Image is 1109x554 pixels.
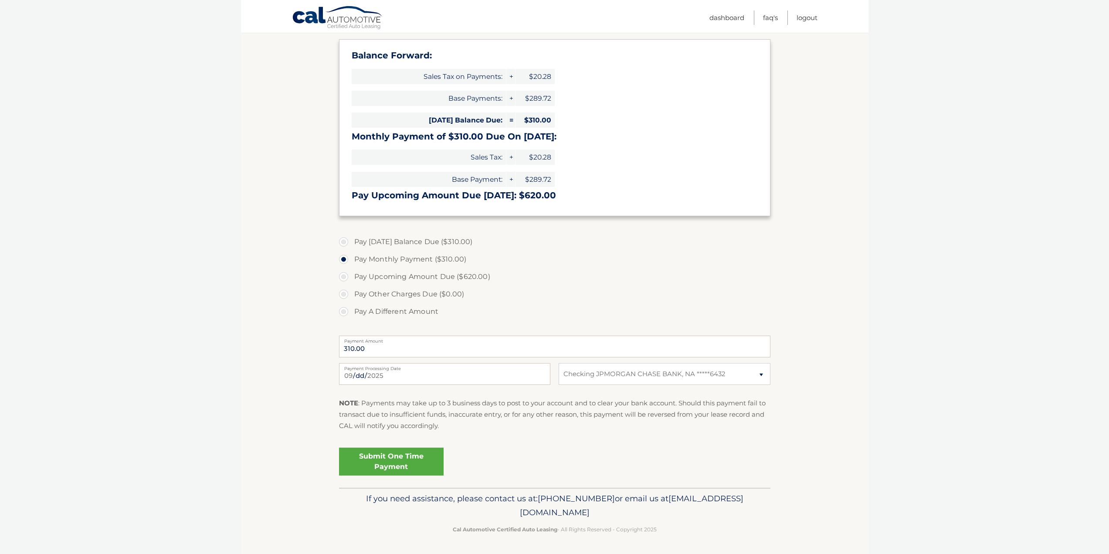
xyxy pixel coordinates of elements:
a: Logout [797,10,817,25]
span: $310.00 [515,112,555,128]
strong: NOTE [339,399,358,407]
span: + [506,69,515,84]
span: Sales Tax on Payments: [352,69,506,84]
a: Dashboard [709,10,744,25]
span: [DATE] Balance Due: [352,112,506,128]
a: FAQ's [763,10,778,25]
span: + [506,150,515,165]
h3: Monthly Payment of $310.00 Due On [DATE]: [352,131,758,142]
span: = [506,112,515,128]
p: - All Rights Reserved - Copyright 2025 [345,525,765,534]
strong: Cal Automotive Certified Auto Leasing [453,526,557,533]
input: Payment Date [339,363,550,385]
span: Base Payments: [352,91,506,106]
label: Pay A Different Amount [339,303,770,320]
span: $20.28 [515,150,555,165]
p: : Payments may take up to 3 business days to post to your account and to clear your bank account.... [339,398,770,432]
label: Pay Other Charges Due ($0.00) [339,285,770,303]
span: [EMAIL_ADDRESS][DOMAIN_NAME] [520,493,743,517]
a: Cal Automotive [292,6,383,31]
p: If you need assistance, please contact us at: or email us at [345,492,765,520]
span: Base Payment: [352,172,506,187]
label: Pay Upcoming Amount Due ($620.00) [339,268,770,285]
label: Payment Amount [339,336,770,343]
h3: Pay Upcoming Amount Due [DATE]: $620.00 [352,190,758,201]
h3: Balance Forward: [352,50,758,61]
span: $289.72 [515,91,555,106]
span: Sales Tax: [352,150,506,165]
input: Payment Amount [339,336,770,357]
span: $20.28 [515,69,555,84]
label: Payment Processing Date [339,363,550,370]
span: [PHONE_NUMBER] [538,493,615,503]
span: + [506,172,515,187]
span: $289.72 [515,172,555,187]
label: Pay Monthly Payment ($310.00) [339,251,770,268]
span: + [506,91,515,106]
label: Pay [DATE] Balance Due ($310.00) [339,233,770,251]
a: Submit One Time Payment [339,448,444,476]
